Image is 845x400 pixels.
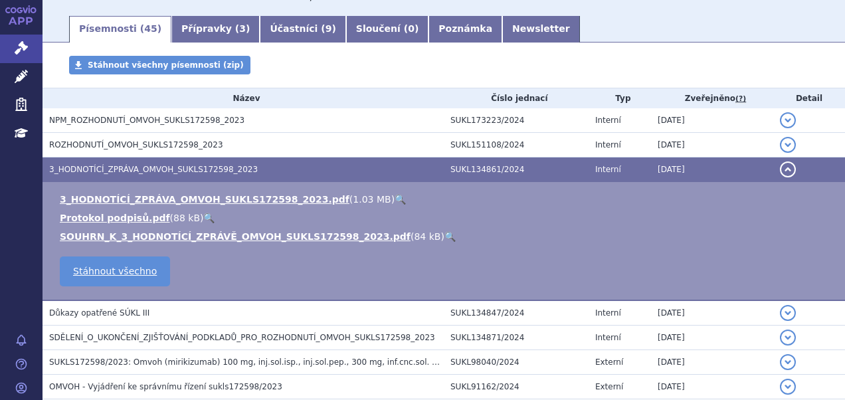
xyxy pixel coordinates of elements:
button: detail [780,330,796,346]
td: [DATE] [651,133,773,157]
span: 1.03 MB [353,194,391,205]
span: 88 kB [173,213,200,223]
td: SUKL151108/2024 [444,133,589,157]
button: detail [780,161,796,177]
td: SUKL98040/2024 [444,350,589,375]
a: Sloučení (0) [346,16,428,43]
td: [DATE] [651,157,773,182]
span: Důkazy opatřené SÚKL III [49,308,149,318]
button: detail [780,112,796,128]
span: Interní [595,140,621,150]
a: Přípravky (3) [171,16,260,43]
li: ( ) [60,193,832,206]
span: OMVOH - Vyjádření ke správnímu řízení sukls172598/2023 [49,382,282,391]
span: Interní [595,308,621,318]
button: detail [780,137,796,153]
a: 🔍 [444,231,456,242]
button: detail [780,379,796,395]
td: SUKL134861/2024 [444,157,589,182]
a: 3_HODNOTÍCÍ_ZPRÁVA_OMVOH_SUKLS172598_2023.pdf [60,194,349,205]
span: 3_HODNOTÍCÍ_ZPRÁVA_OMVOH_SUKLS172598_2023 [49,165,258,174]
a: Účastníci (9) [260,16,345,43]
td: SUKL134871/2024 [444,326,589,350]
span: Externí [595,382,623,391]
span: 45 [144,23,157,34]
span: 84 kB [414,231,440,242]
span: SUKLS172598/2023: Omvoh (mirikizumab) 100 mg, inj.sol.isp., inj.sol.pep., 300 mg, inf.cnc.sol. v ... [49,357,523,367]
td: SUKL91162/2024 [444,375,589,399]
th: Název [43,88,444,108]
td: [DATE] [651,300,773,326]
td: SUKL134847/2024 [444,300,589,326]
th: Typ [589,88,651,108]
span: Stáhnout všechny písemnosti (zip) [88,60,244,70]
span: Externí [595,357,623,367]
th: Detail [773,88,845,108]
span: 9 [326,23,332,34]
li: ( ) [60,211,832,225]
span: NPM_ROZHODNUTÍ_OMVOH_SUKLS172598_2023 [49,116,244,125]
button: detail [780,354,796,370]
td: [DATE] [651,375,773,399]
li: ( ) [60,230,832,243]
td: [DATE] [651,108,773,133]
span: Interní [595,116,621,125]
th: Zveřejněno [651,88,773,108]
span: Interní [595,165,621,174]
td: [DATE] [651,350,773,375]
a: SOUHRN_K_3_HODNOTÍCÍ_ZPRÁVĚ_OMVOH_SUKLS172598_2023.pdf [60,231,411,242]
a: Písemnosti (45) [69,16,171,43]
span: 0 [408,23,415,34]
th: Číslo jednací [444,88,589,108]
a: 🔍 [203,213,215,223]
abbr: (?) [735,94,746,104]
span: 3 [239,23,246,34]
a: Newsletter [502,16,580,43]
a: Stáhnout všechny písemnosti (zip) [69,56,250,74]
a: Stáhnout všechno [60,256,170,286]
button: detail [780,305,796,321]
span: ROZHODNUTÍ_OMVOH_SUKLS172598_2023 [49,140,223,150]
td: SUKL173223/2024 [444,108,589,133]
td: [DATE] [651,326,773,350]
a: Protokol podpisů.pdf [60,213,170,223]
a: 🔍 [395,194,406,205]
span: Interní [595,333,621,342]
span: SDĚLENÍ_O_UKONČENÍ_ZJIŠŤOVÁNÍ_PODKLADŮ_PRO_ROZHODNUTÍ_OMVOH_SUKLS172598_2023 [49,333,435,342]
a: Poznámka [428,16,502,43]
